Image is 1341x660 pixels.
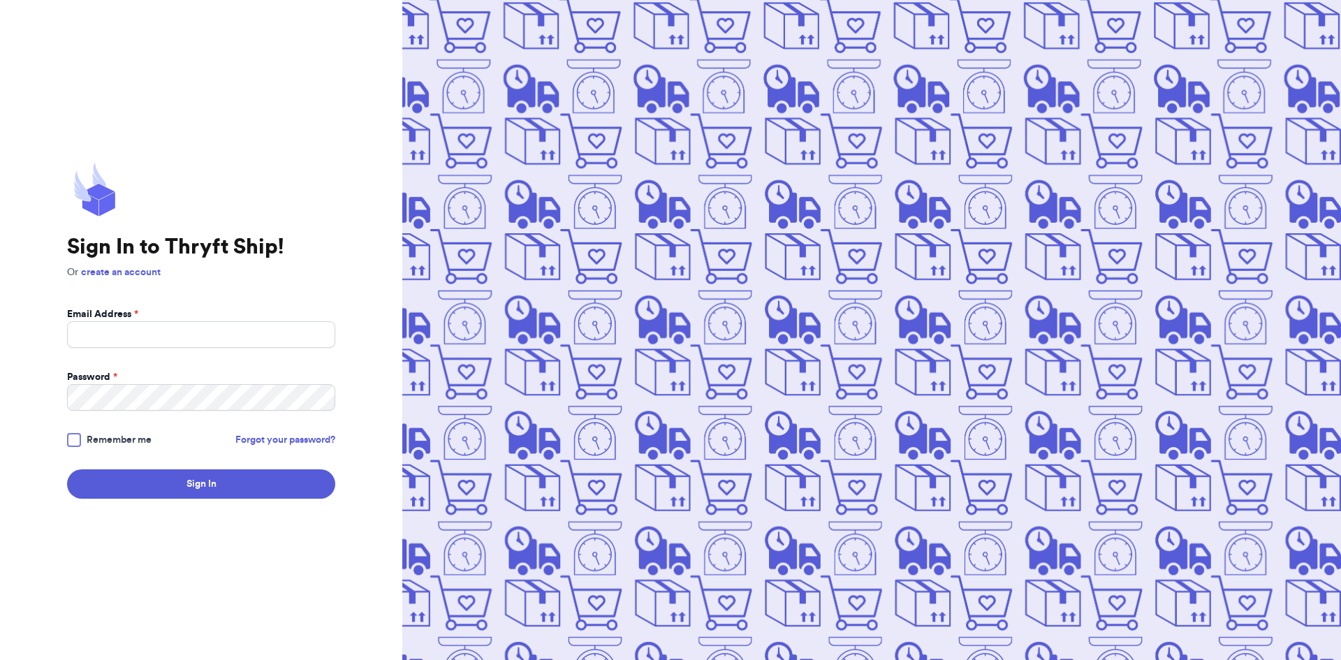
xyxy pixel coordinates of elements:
p: Or [67,265,335,279]
a: create an account [81,267,161,277]
button: Sign In [67,469,335,499]
a: Forgot your password? [235,433,335,447]
label: Password [67,370,117,384]
label: Email Address [67,307,138,321]
span: Remember me [87,433,152,447]
h1: Sign In to Thryft Ship! [67,235,335,260]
